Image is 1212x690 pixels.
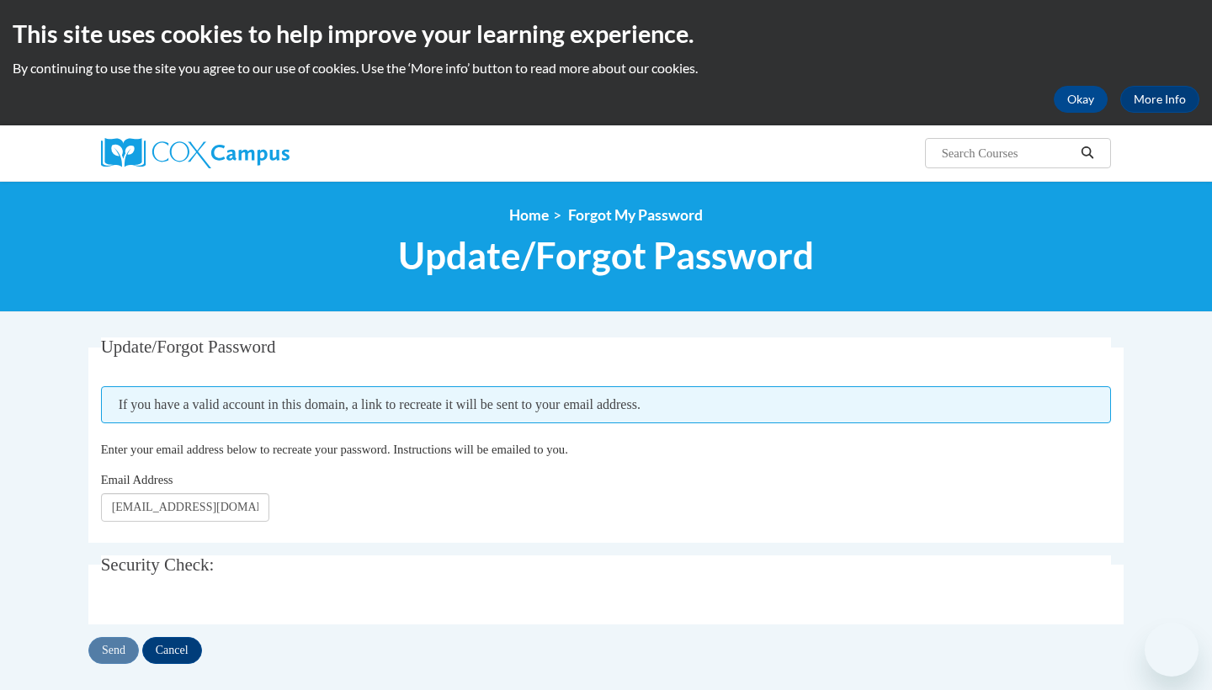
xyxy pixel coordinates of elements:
input: Search Courses [940,143,1075,163]
h2: This site uses cookies to help improve your learning experience. [13,17,1199,50]
button: Okay [1054,86,1108,113]
span: Security Check: [101,555,215,575]
a: Cox Campus [101,138,421,168]
iframe: Button to launch messaging window [1145,623,1199,677]
a: More Info [1120,86,1199,113]
span: Update/Forgot Password [398,233,814,278]
span: Forgot My Password [568,206,703,224]
span: Email Address [101,473,173,486]
span: Update/Forgot Password [101,337,276,357]
span: If you have a valid account in this domain, a link to recreate it will be sent to your email addr... [101,386,1112,423]
span: Enter your email address below to recreate your password. Instructions will be emailed to you. [101,443,568,456]
p: By continuing to use the site you agree to our use of cookies. Use the ‘More info’ button to read... [13,59,1199,77]
button: Search [1075,143,1100,163]
a: Home [509,206,549,224]
img: Cox Campus [101,138,290,168]
input: Email [101,493,269,522]
input: Cancel [142,637,202,664]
